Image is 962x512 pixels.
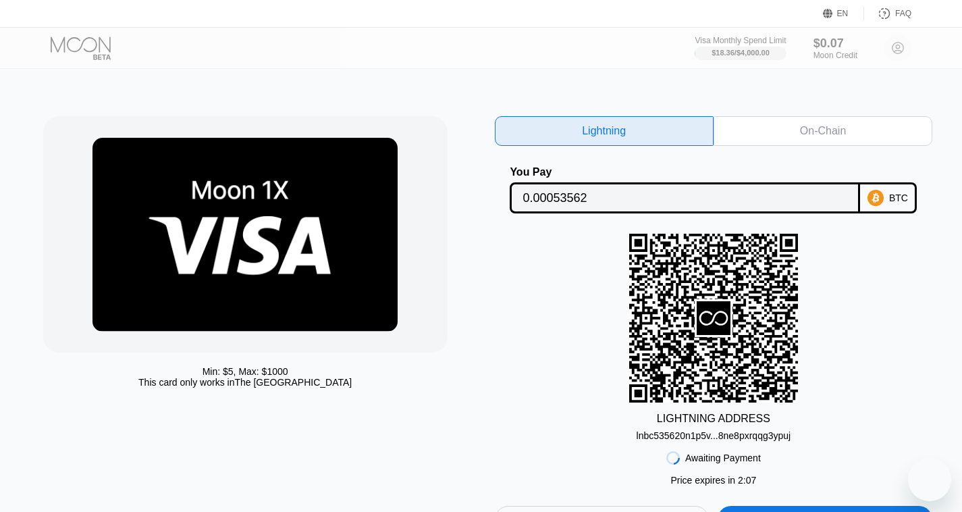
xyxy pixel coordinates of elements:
div: $18.36 / $4,000.00 [712,49,770,57]
span: 2 : 07 [738,475,756,486]
div: On-Chain [800,124,846,138]
div: Awaiting Payment [685,453,761,463]
div: Lightning [495,116,714,146]
iframe: Button to launch messaging window [908,458,951,501]
div: lnbc535620n1p5v...8ne8pxrqqg3ypuj [637,430,791,441]
div: EN [823,7,864,20]
div: On-Chain [714,116,932,146]
div: BTC [889,193,908,203]
div: This card only works in The [GEOGRAPHIC_DATA] [138,377,352,388]
div: LIGHTNING ADDRESS [657,413,770,425]
div: You Pay [510,166,860,178]
div: lnbc535620n1p5v...8ne8pxrqqg3ypuj [637,425,791,441]
div: Price expires in [670,475,756,486]
div: FAQ [864,7,911,20]
div: Visa Monthly Spend Limit [695,36,786,45]
div: Visa Monthly Spend Limit$18.36/$4,000.00 [695,36,786,60]
div: EN [837,9,849,18]
div: FAQ [895,9,911,18]
div: Lightning [582,124,626,138]
div: You PayBTC [495,166,933,213]
div: Min: $ 5 , Max: $ 1000 [203,366,288,377]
